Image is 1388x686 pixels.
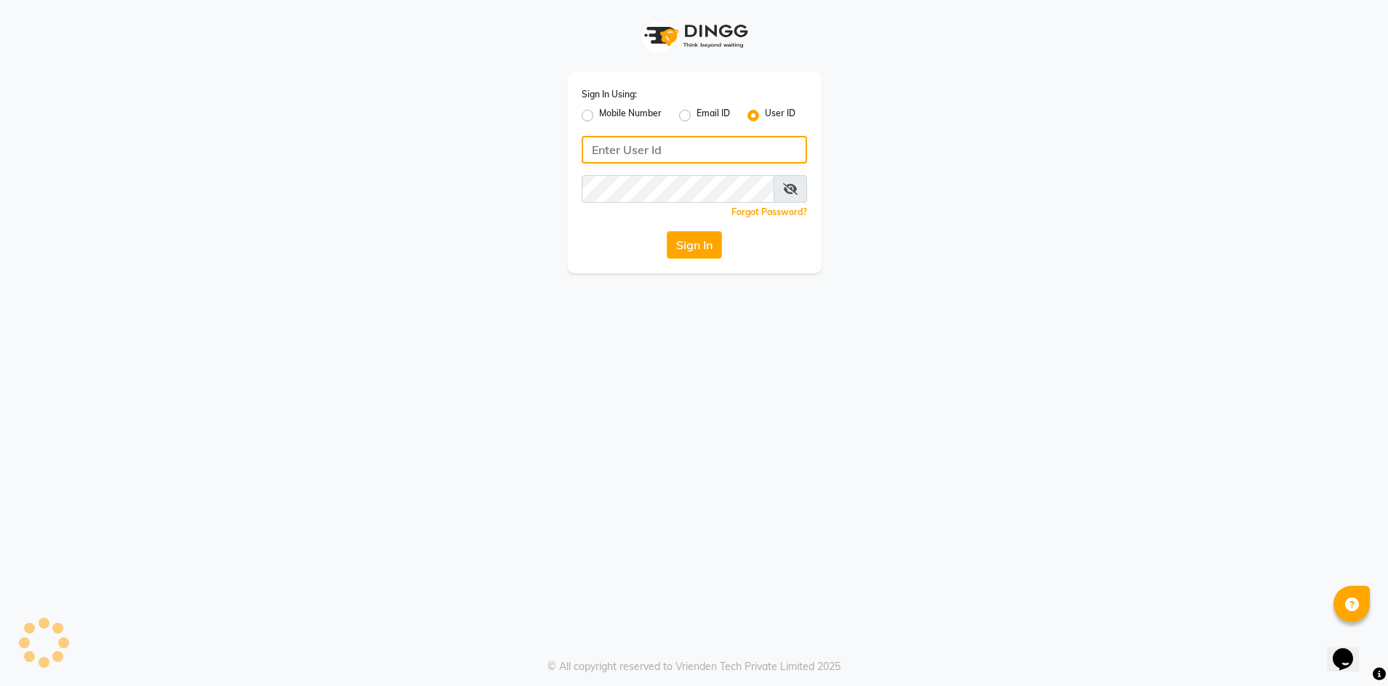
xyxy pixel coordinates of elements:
input: Username [582,175,774,203]
img: logo1.svg [636,15,753,57]
label: User ID [765,107,795,124]
input: Username [582,136,807,164]
a: Forgot Password? [731,206,807,217]
label: Mobile Number [599,107,662,124]
button: Sign In [667,231,722,259]
label: Sign In Using: [582,88,637,101]
label: Email ID [697,107,730,124]
iframe: chat widget [1327,628,1373,671]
